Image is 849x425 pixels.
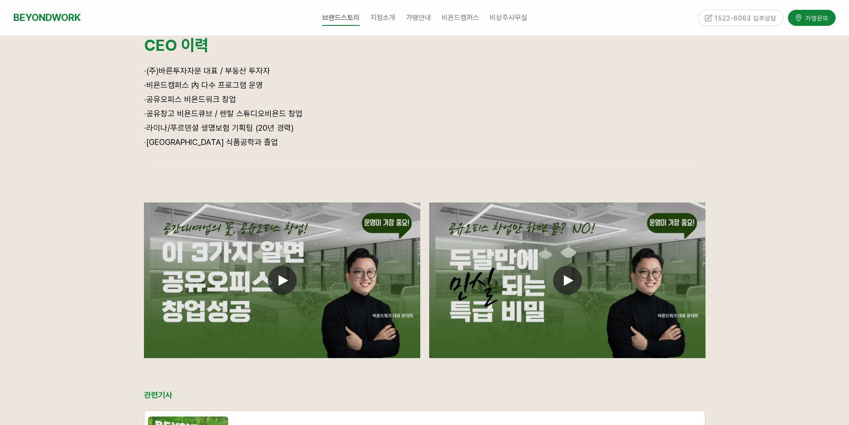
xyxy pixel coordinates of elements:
a: 지점소개 [365,7,401,29]
a: 비상주사무실 [484,7,533,29]
span: 공유오피스 비욘드워크 창업 [144,95,236,104]
span: · [144,137,146,147]
span: (주)바른투자자문 대표 / 부동산 투자자 [146,66,270,75]
span: 공유창고 비욘드큐브 / 렌탈 스튜디오비욘드 창업 [144,109,303,118]
strong: · [144,95,146,104]
strong: · [144,109,146,118]
span: 지점소개 [370,13,395,22]
a: 가맹문의 [788,9,836,25]
a: 비욘드캠퍼스 [436,7,484,29]
a: 브랜드스토리 [317,7,365,29]
span: 비상주사무실 [490,13,527,22]
span: · [144,66,146,75]
span: 라이나/푸르덴셜 생명보험 기획팀 (20년 경력) [144,123,294,132]
a: 가맹안내 [401,7,436,29]
span: 브랜드스토리 [322,10,360,26]
span: 비욘드캠퍼스 [442,13,479,22]
strong: CEO 이력 [144,36,209,55]
span: 가맹문의 [803,12,828,21]
span: · [144,123,146,132]
strong: 관련기사 [144,390,172,400]
a: BEYONDWORK [13,9,81,26]
span: [GEOGRAPHIC_DATA] 식품공학과 졸업 [144,137,278,147]
span: 비욘드캠퍼스 內 다수 프로그램 운영 [144,80,263,90]
span: 가맹안내 [406,13,431,22]
span: · [144,80,146,90]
